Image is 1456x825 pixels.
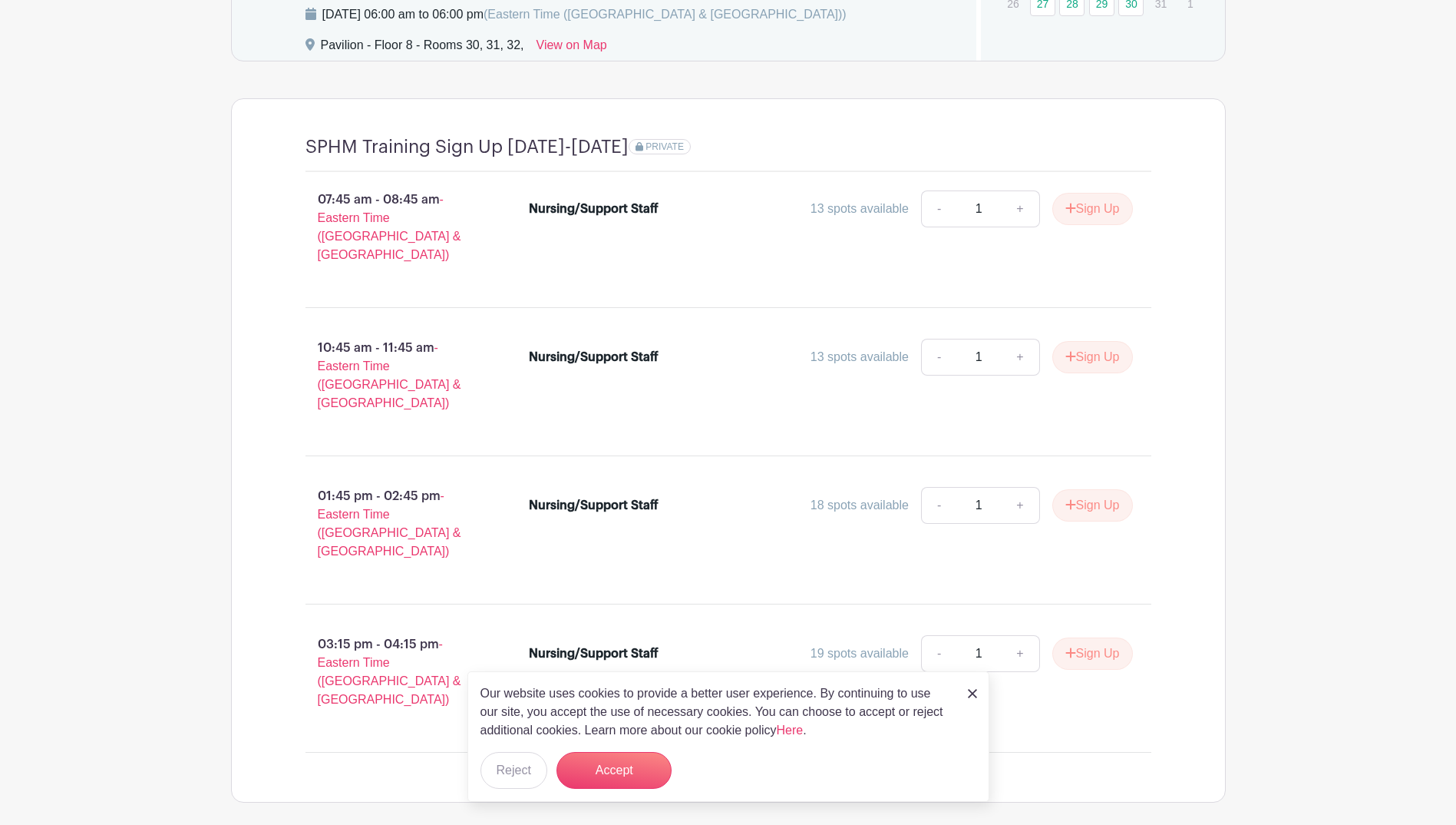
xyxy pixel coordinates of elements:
span: (Eastern Time ([GEOGRAPHIC_DATA] & [GEOGRAPHIC_DATA])) [484,8,847,21]
p: 01:45 pm - 02:45 pm [281,481,505,567]
button: Sign Up [1052,193,1133,225]
div: Nursing/Support Staff [529,644,659,663]
a: - [921,339,956,376]
div: 19 spots available [811,644,909,663]
div: 13 spots available [811,348,909,366]
button: Sign Up [1052,341,1133,373]
div: Nursing/Support Staff [529,348,659,366]
a: + [1001,339,1039,376]
a: + [1001,487,1039,524]
img: close_button-5f87c8562297e5c2d7936805f587ecaba9071eb48480494691a3f1689db116b3.svg [968,689,977,698]
span: - Eastern Time ([GEOGRAPHIC_DATA] & [GEOGRAPHIC_DATA]) [318,193,461,261]
div: 18 spots available [811,496,909,515]
h4: SPHM Training Sign Up [DATE]-[DATE] [305,136,629,158]
span: - Eastern Time ([GEOGRAPHIC_DATA] & [GEOGRAPHIC_DATA]) [318,489,461,558]
a: - [921,191,956,227]
div: Nursing/Support Staff [529,496,659,515]
a: + [1001,635,1039,672]
span: - Eastern Time ([GEOGRAPHIC_DATA] & [GEOGRAPHIC_DATA]) [318,341,461,409]
div: [DATE] 06:00 am to 06:00 pm [322,5,847,24]
button: Sign Up [1052,489,1133,522]
button: Reject [480,752,547,789]
a: - [921,635,956,672]
p: 07:45 am - 08:45 am [281,184,505,270]
a: View on Map [537,36,607,61]
button: Sign Up [1052,638,1133,670]
p: 03:15 pm - 04:15 pm [281,629,505,715]
a: - [921,487,956,524]
span: PRIVATE [645,141,684,152]
div: Pavilion - Floor 8 - Rooms 30, 31, 32, [321,36,524,61]
a: Here [777,724,804,737]
div: Nursing/Support Staff [529,200,659,218]
a: + [1001,191,1039,227]
span: - Eastern Time ([GEOGRAPHIC_DATA] & [GEOGRAPHIC_DATA]) [318,638,461,706]
p: 10:45 am - 11:45 am [281,333,505,419]
p: Our website uses cookies to provide a better user experience. By continuing to use our site, you ... [480,684,952,740]
div: 13 spots available [811,200,909,218]
button: Accept [556,752,672,789]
